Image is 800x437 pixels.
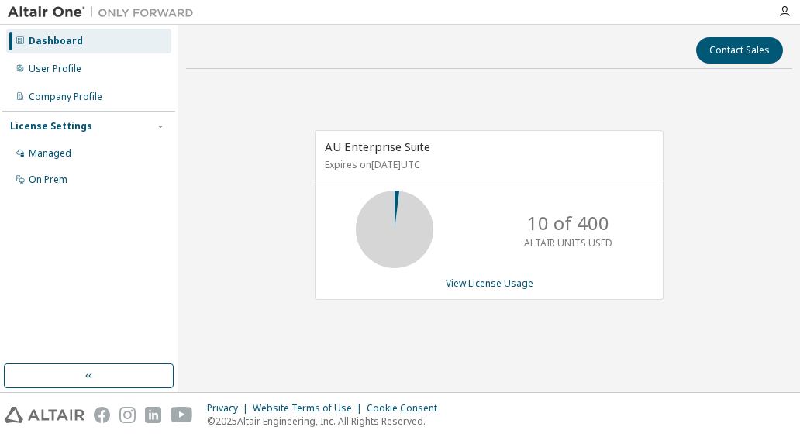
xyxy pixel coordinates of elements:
div: Privacy [207,402,253,415]
div: Company Profile [29,91,102,103]
img: linkedin.svg [145,407,161,423]
div: Cookie Consent [367,402,447,415]
span: AU Enterprise Suite [325,139,430,154]
p: 10 of 400 [527,210,609,236]
div: User Profile [29,63,81,75]
div: On Prem [29,174,67,186]
a: View License Usage [446,277,533,290]
img: instagram.svg [119,407,136,423]
img: Altair One [8,5,202,20]
div: Website Terms of Use [253,402,367,415]
div: License Settings [10,120,92,132]
img: youtube.svg [171,407,193,423]
button: Contact Sales [696,37,783,64]
p: Expires on [DATE] UTC [325,158,650,171]
div: Dashboard [29,35,83,47]
img: altair_logo.svg [5,407,84,423]
div: Managed [29,147,71,160]
p: © 2025 Altair Engineering, Inc. All Rights Reserved. [207,415,447,428]
img: facebook.svg [94,407,110,423]
p: ALTAIR UNITS USED [524,236,612,249]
